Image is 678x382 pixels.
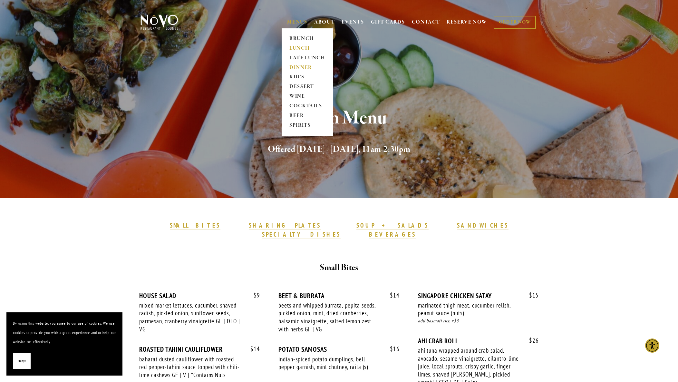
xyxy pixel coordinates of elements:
strong: SOUP + SALADS [356,221,429,229]
a: RESERVE NOW [447,16,487,28]
section: Cookie banner [6,312,122,376]
a: BRUNCH [287,34,327,44]
a: EVENTS [342,19,364,25]
strong: SANDWICHES [457,221,508,229]
div: SINGAPORE CHICKEN SATAY [418,292,539,300]
span: $ [390,291,393,299]
div: indian-spiced potato dumplings, bell pepper garnish, mint chutney, raita (s) [278,355,381,371]
div: AHI CRAB ROLL [418,337,539,345]
a: SPIRITS [287,121,327,131]
span: $ [390,345,393,353]
a: BEER [287,111,327,121]
a: MENUS [287,19,307,25]
h2: Offered [DATE] - [DATE], 11am-2:30pm [151,143,527,156]
span: 9 [247,292,260,299]
a: LATE LUNCH [287,53,327,63]
a: LUNCH [287,44,327,53]
a: SANDWICHES [457,221,508,230]
div: marinated thigh meat, cucumber relish, peanut sauce (nuts) [418,301,520,317]
img: Novo Restaurant &amp; Lounge [139,14,179,30]
strong: Small Bites [320,262,358,273]
div: BEET & BURRATA [278,292,399,300]
span: Okay! [18,357,26,366]
a: ABOUT [314,19,335,25]
div: HOUSE SALAD [139,292,260,300]
p: By using this website, you agree to our use of cookies. We use cookies to provide you with a grea... [13,319,116,347]
div: add basmati rice +$3 [418,317,539,325]
a: DINNER [287,63,327,73]
div: POTATO SAMOSAS [278,345,399,353]
strong: SPECIALTY DISHES [262,230,341,238]
span: 16 [383,345,400,353]
div: baharat dusted cauliflower with roasted red pepper-tahini sauce topped with chili-lime cashews GF... [139,355,242,379]
span: $ [250,345,254,353]
h1: Lunch Menu [151,108,527,129]
span: $ [529,337,532,344]
a: BEVERAGES [369,230,416,239]
span: 14 [383,292,400,299]
strong: BEVERAGES [369,230,416,238]
div: Accessibility Menu [645,338,659,353]
a: SPECIALTY DISHES [262,230,341,239]
span: 26 [523,337,539,344]
a: KID'S [287,73,327,82]
span: $ [254,291,257,299]
a: DESSERT [287,82,327,92]
a: SOUP + SALADS [356,221,429,230]
a: GIFT CARDS [371,16,405,28]
a: SMALL BITES [170,221,220,230]
a: CONTACT [412,16,440,28]
button: Okay! [13,353,31,369]
span: $ [529,291,532,299]
a: ORDER NOW [494,16,536,29]
span: 14 [244,345,260,353]
div: beets and whipped burrata, pepita seeds, pickled onion, mint, dried cranberries, balsamic vinaigr... [278,301,381,333]
div: mixed market lettuces, cucumber, shaved radish, pickled onion, sunflower seeds, parmesan, cranber... [139,301,242,333]
span: 15 [523,292,539,299]
a: WINE [287,92,327,102]
a: SHARING PLATES [249,221,321,230]
strong: SMALL BITES [170,221,220,229]
a: COCKTAILS [287,102,327,111]
div: ROASTED TAHINI CAULIFLOWER [139,345,260,353]
strong: SHARING PLATES [249,221,321,229]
